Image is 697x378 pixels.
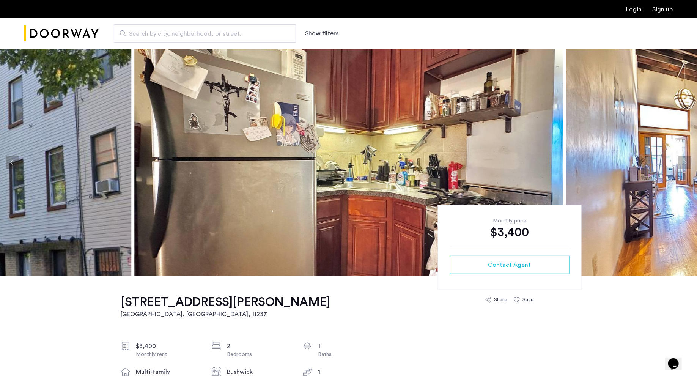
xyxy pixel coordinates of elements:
[318,367,382,376] div: 1
[121,295,330,319] a: [STREET_ADDRESS][PERSON_NAME][GEOGRAPHIC_DATA], [GEOGRAPHIC_DATA], 11237
[129,29,275,38] span: Search by city, neighborhood, or street.
[24,19,99,48] img: logo
[665,348,689,370] iframe: chat widget
[652,6,673,13] a: Registration
[488,260,531,269] span: Contact Agent
[136,351,200,358] div: Monthly rent
[494,296,508,304] div: Share
[227,342,291,351] div: 2
[305,29,338,38] button: Show or hide filters
[24,19,99,48] a: Cazamio Logo
[318,342,382,351] div: 1
[227,367,291,376] div: Bushwick
[136,367,200,376] div: multi-family
[227,351,291,358] div: Bedrooms
[626,6,642,13] a: Login
[450,217,570,225] div: Monthly price
[6,156,19,169] button: Previous apartment
[523,296,534,304] div: Save
[114,24,296,43] input: Apartment Search
[318,351,382,358] div: Baths
[450,256,570,274] button: button
[121,310,330,319] h2: [GEOGRAPHIC_DATA], [GEOGRAPHIC_DATA] , 11237
[678,156,691,169] button: Next apartment
[450,225,570,240] div: $3,400
[134,49,563,276] img: apartment
[136,342,200,351] div: $3,400
[121,295,330,310] h1: [STREET_ADDRESS][PERSON_NAME]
